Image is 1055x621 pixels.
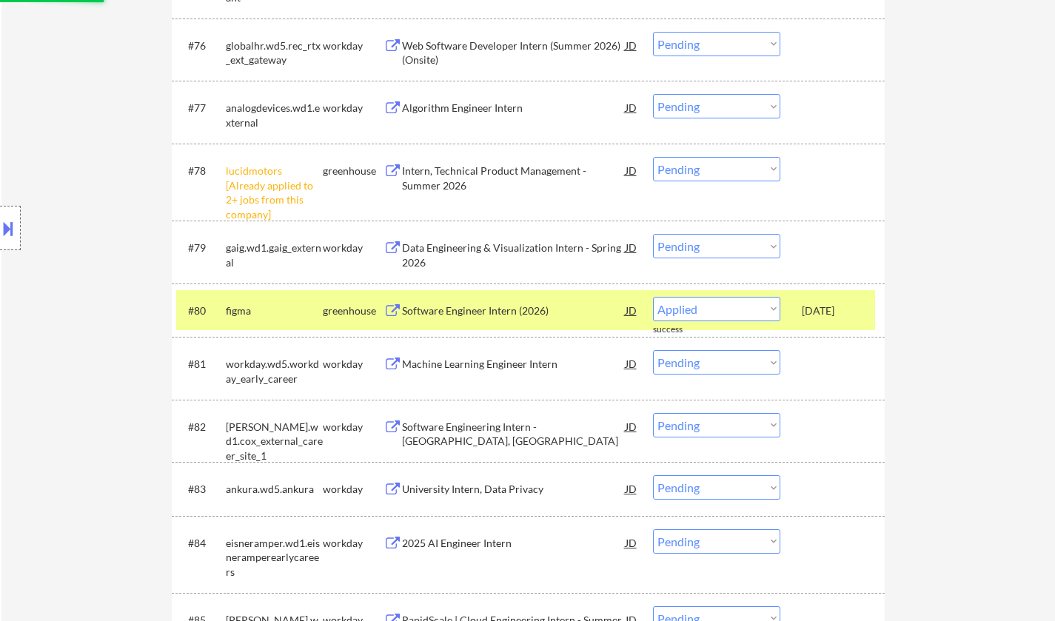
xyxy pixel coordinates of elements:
[323,536,384,551] div: workday
[624,157,639,184] div: JD
[624,350,639,377] div: JD
[624,413,639,440] div: JD
[323,38,384,53] div: workday
[402,241,626,269] div: Data Engineering & Visualization Intern - Spring 2026
[402,164,626,192] div: Intern, Technical Product Management - Summer 2026
[653,323,712,336] div: success
[188,482,214,497] div: #83
[188,420,214,434] div: #82
[226,357,323,386] div: workday.wd5.workday_early_career
[323,420,384,434] div: workday
[323,482,384,497] div: workday
[226,482,323,497] div: ankura.wd5.ankura
[624,529,639,556] div: JD
[402,303,626,318] div: Software Engineer Intern (2026)
[226,420,323,463] div: [PERSON_NAME].wd1.cox_external_career_site_1
[323,357,384,372] div: workday
[402,482,626,497] div: University Intern, Data Privacy
[624,234,639,261] div: JD
[226,38,323,67] div: globalhr.wd5.rec_rtx_ext_gateway
[323,101,384,115] div: workday
[624,94,639,121] div: JD
[624,32,639,58] div: JD
[402,536,626,551] div: 2025 AI Engineer Intern
[323,241,384,255] div: workday
[323,164,384,178] div: greenhouse
[802,303,867,318] div: [DATE]
[226,536,323,580] div: eisneramper.wd1.eisneramperearlycareers
[323,303,384,318] div: greenhouse
[226,241,323,269] div: gaig.wd1.gaig_external
[188,38,214,53] div: #76
[226,303,323,318] div: figma
[402,420,626,449] div: Software Engineering Intern - [GEOGRAPHIC_DATA], [GEOGRAPHIC_DATA]
[226,164,323,221] div: lucidmotors [Already applied to 2+ jobs from this company]
[188,536,214,551] div: #84
[226,101,323,130] div: analogdevices.wd1.external
[624,297,639,323] div: JD
[624,475,639,502] div: JD
[402,357,626,372] div: Machine Learning Engineer Intern
[402,38,626,67] div: Web Software Developer Intern (Summer 2026)(Onsite)
[402,101,626,115] div: Algorithm Engineer Intern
